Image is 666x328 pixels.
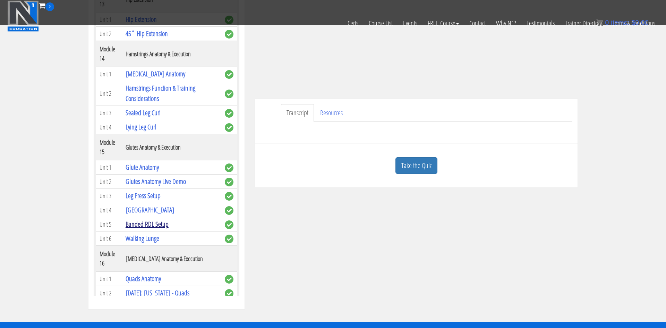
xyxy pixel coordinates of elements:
[45,2,54,11] span: 0
[96,41,122,67] th: Module 14
[464,11,491,35] a: Contact
[96,246,122,272] th: Module 16
[395,157,437,174] a: Take the Quiz
[126,288,189,297] a: [DATE]: [US_STATE] - Quads
[225,192,233,201] span: complete
[596,19,649,26] a: 0 items: $0.00
[605,19,609,26] span: 0
[96,286,122,300] td: Unit 2
[225,275,233,284] span: complete
[96,134,122,160] th: Module 15
[521,11,560,35] a: Testimonials
[96,160,122,175] td: Unit 1
[225,235,233,243] span: complete
[126,219,169,229] a: Banded RDL Setup
[122,41,221,67] th: Hamstrings Anatomy & Execution
[39,1,54,10] a: 0
[225,178,233,186] span: complete
[491,11,521,35] a: Why N1?
[225,289,233,298] span: complete
[126,234,159,243] a: Walking Lunge
[607,11,660,35] a: Terms & Conditions
[96,81,122,106] td: Unit 2
[126,274,161,283] a: Quads Anatomy
[96,189,122,203] td: Unit 3
[126,122,156,132] a: Lying Leg Curl
[96,203,122,217] td: Unit 4
[126,191,161,200] a: Leg Press Setup
[96,175,122,189] td: Unit 2
[422,11,464,35] a: FREE Course
[126,108,161,117] a: Seated Leg Curl
[281,104,314,122] a: Transcript
[126,69,185,78] a: [MEDICAL_DATA] Anatomy
[96,272,122,286] td: Unit 1
[126,177,186,186] a: Glutes Anatomy Live Demo
[122,134,221,160] th: Glutes Anatomy & Execution
[7,0,39,32] img: n1-education
[398,11,422,35] a: Events
[364,11,398,35] a: Course List
[122,246,221,272] th: [MEDICAL_DATA] Anatomy & Execution
[631,19,649,26] bdi: 0.00
[225,220,233,229] span: complete
[96,120,122,134] td: Unit 4
[342,11,364,35] a: Certs
[126,162,159,172] a: Glute Anatomy
[96,67,122,81] td: Unit 1
[611,19,629,26] span: items:
[96,217,122,232] td: Unit 5
[596,19,603,26] img: icon11.png
[96,106,122,120] td: Unit 3
[225,163,233,172] span: complete
[225,90,233,98] span: complete
[560,11,607,35] a: Trainer Directory
[96,232,122,246] td: Unit 6
[631,19,635,26] span: $
[225,70,233,79] span: complete
[126,205,174,215] a: [GEOGRAPHIC_DATA]
[225,123,233,132] span: complete
[315,104,348,122] a: Resources
[126,83,195,103] a: Hamstrings Function & Training Considerations
[225,206,233,215] span: complete
[225,109,233,118] span: complete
